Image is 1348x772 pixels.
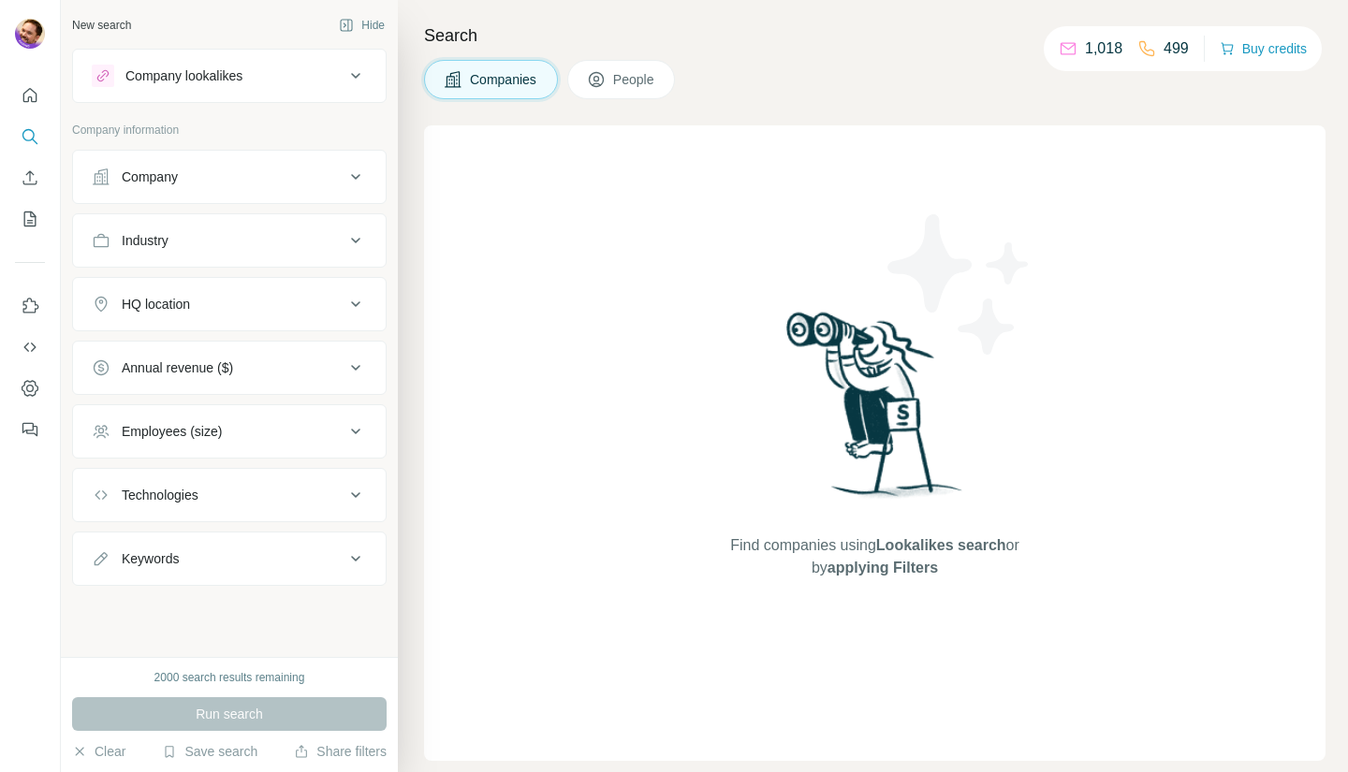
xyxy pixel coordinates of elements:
[15,371,45,405] button: Dashboard
[470,70,538,89] span: Companies
[613,70,656,89] span: People
[122,231,168,250] div: Industry
[72,122,387,138] p: Company information
[73,536,386,581] button: Keywords
[122,168,178,186] div: Company
[125,66,242,85] div: Company lookalikes
[73,345,386,390] button: Annual revenue ($)
[1164,37,1189,60] p: 499
[122,422,222,441] div: Employees (size)
[72,17,131,34] div: New search
[778,307,973,516] img: Surfe Illustration - Woman searching with binoculars
[72,742,125,761] button: Clear
[1085,37,1122,60] p: 1,018
[875,200,1044,369] img: Surfe Illustration - Stars
[15,289,45,323] button: Use Surfe on LinkedIn
[424,22,1326,49] h4: Search
[15,413,45,446] button: Feedback
[326,11,398,39] button: Hide
[122,358,233,377] div: Annual revenue ($)
[15,79,45,112] button: Quick start
[1220,36,1307,62] button: Buy credits
[154,669,305,686] div: 2000 search results remaining
[294,742,387,761] button: Share filters
[15,161,45,195] button: Enrich CSV
[122,295,190,313] div: HQ location
[122,486,198,504] div: Technologies
[73,218,386,263] button: Industry
[73,473,386,517] button: Technologies
[122,549,179,568] div: Keywords
[725,534,1024,579] span: Find companies using or by
[876,537,1006,553] span: Lookalikes search
[828,560,938,575] span: applying Filters
[73,154,386,199] button: Company
[162,742,257,761] button: Save search
[15,330,45,364] button: Use Surfe API
[15,202,45,236] button: My lists
[15,19,45,49] img: Avatar
[73,409,386,454] button: Employees (size)
[73,282,386,327] button: HQ location
[73,53,386,98] button: Company lookalikes
[15,120,45,153] button: Search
